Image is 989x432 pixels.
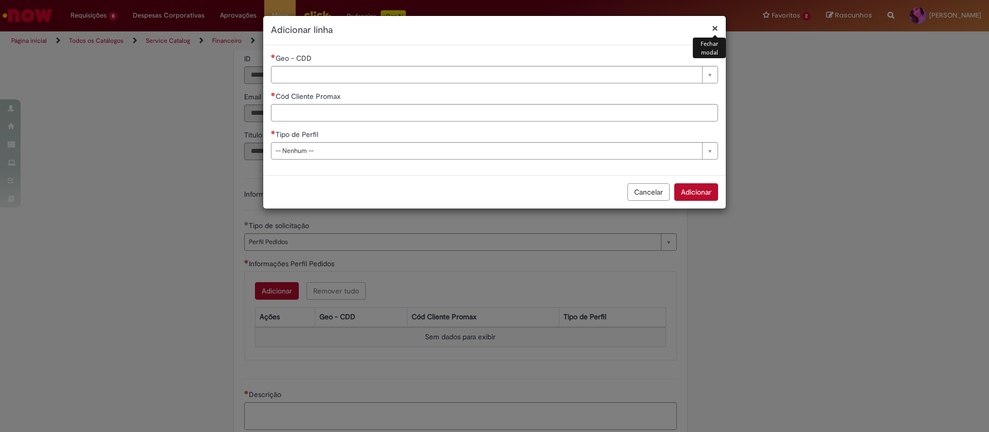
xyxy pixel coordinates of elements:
span: Necessários [271,130,276,134]
span: Necessários [271,92,276,96]
h2: Adicionar linha [271,24,718,37]
span: Tipo de Perfil [276,130,320,139]
input: Cód Cliente Promax [271,104,718,122]
span: Necessários [271,54,276,58]
span: Cód Cliente Promax [276,92,343,101]
span: Necessários - Geo - CDD [276,54,314,63]
button: Fechar modal [712,23,718,33]
button: Cancelar [627,183,670,201]
div: Fechar modal [693,38,726,58]
a: Limpar campo Geo - CDD [271,66,718,83]
span: -- Nenhum -- [276,143,697,159]
button: Adicionar [674,183,718,201]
